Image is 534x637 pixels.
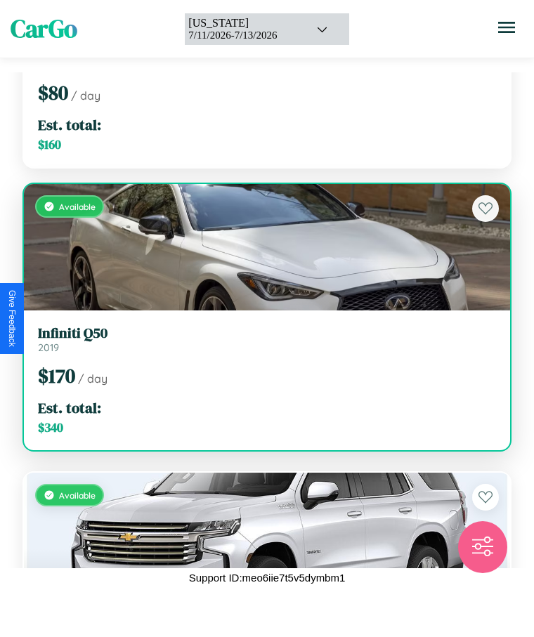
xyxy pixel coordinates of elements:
span: $ 160 [38,136,61,153]
span: $ 170 [38,362,75,389]
div: Give Feedback [7,290,17,347]
div: 7 / 11 / 2026 - 7 / 13 / 2026 [188,29,298,41]
span: Est. total: [38,114,101,135]
h3: Infiniti Q50 [38,324,496,341]
span: Available [59,202,96,212]
span: CarGo [11,12,77,46]
span: Est. total: [38,398,101,418]
div: [US_STATE] [188,17,298,29]
span: $ 340 [38,419,63,436]
span: 2019 [38,341,59,354]
span: $ 80 [38,79,68,106]
a: Infiniti Q502019 [38,324,496,354]
p: Support ID: meo6iie7t5v5dymbm1 [189,568,346,587]
span: / day [78,372,108,386]
span: / day [71,88,100,103]
span: Available [59,490,96,501]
